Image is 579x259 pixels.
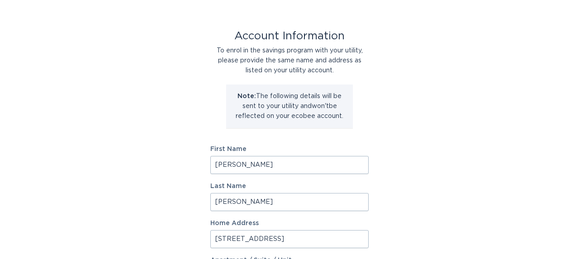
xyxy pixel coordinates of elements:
div: Account Information [210,31,369,41]
label: Last Name [210,183,369,189]
label: First Name [210,146,369,152]
strong: Note: [237,93,256,99]
div: To enrol in the savings program with your utility, please provide the same name and address as li... [210,46,369,75]
label: Home Address [210,220,369,226]
p: The following details will be sent to your utility and won't be reflected on your ecobee account. [233,91,346,121]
